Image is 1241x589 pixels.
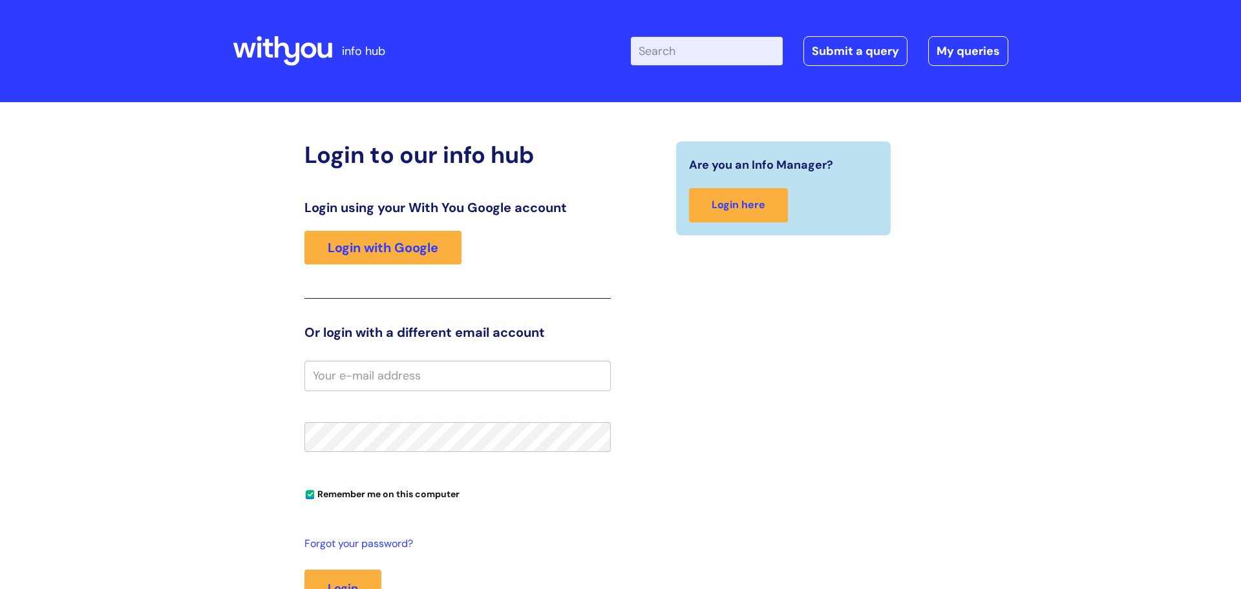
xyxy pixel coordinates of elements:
div: You can uncheck this option if you're logging in from a shared device [304,483,611,504]
a: Forgot your password? [304,535,604,553]
a: Login with Google [304,231,461,264]
h3: Login using your With You Google account [304,200,611,215]
input: Search [631,37,783,65]
input: Remember me on this computer [306,491,314,499]
label: Remember me on this computer [304,486,460,500]
input: Your e-mail address [304,361,611,391]
span: Are you an Info Manager? [689,155,833,175]
h2: Login to our info hub [304,141,611,169]
a: My queries [928,36,1008,66]
a: Login here [689,188,788,222]
p: info hub [342,41,385,61]
a: Submit a query [803,36,907,66]
h3: Or login with a different email account [304,325,611,340]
